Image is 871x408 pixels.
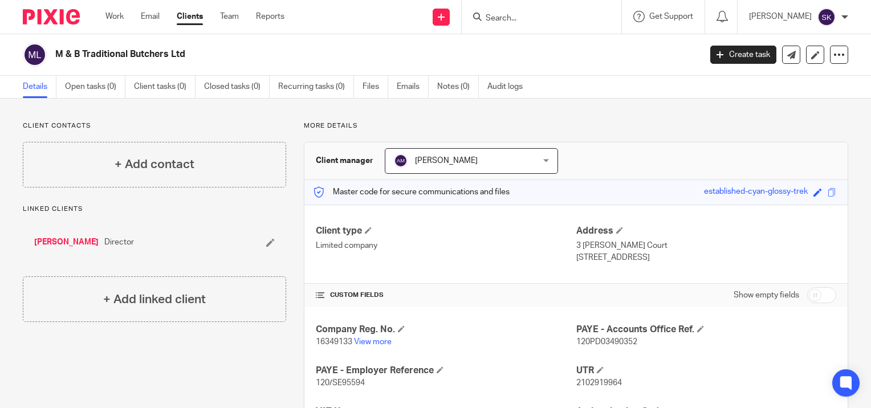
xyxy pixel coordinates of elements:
a: Clients [177,11,203,22]
a: Work [105,11,124,22]
h4: PAYE - Employer Reference [316,365,576,377]
p: Master code for secure communications and files [313,186,510,198]
p: 3 [PERSON_NAME] Court [576,240,836,251]
h4: UTR [576,365,836,377]
h4: Address [576,225,836,237]
p: [PERSON_NAME] [749,11,812,22]
span: Get Support [649,13,693,21]
a: Recurring tasks (0) [278,76,354,98]
span: [PERSON_NAME] [415,157,478,165]
p: Limited company [316,240,576,251]
img: svg%3E [394,154,408,168]
span: Director [104,236,134,248]
h4: PAYE - Accounts Office Ref. [576,324,836,336]
span: 120PD03490352 [576,338,637,346]
h2: M & B Traditional Butchers Ltd [55,48,565,60]
a: Notes (0) [437,76,479,98]
h3: Client manager [316,155,373,166]
div: established-cyan-glossy-trek [704,186,808,199]
img: Pixie [23,9,80,25]
p: Linked clients [23,205,286,214]
img: svg%3E [817,8,836,26]
a: Emails [397,76,429,98]
p: [STREET_ADDRESS] [576,252,836,263]
img: svg%3E [23,43,47,67]
h4: + Add contact [115,156,194,173]
label: Show empty fields [734,289,799,301]
input: Search [485,14,587,24]
a: [PERSON_NAME] [34,236,99,248]
h4: + Add linked client [103,291,206,308]
a: View more [354,338,392,346]
a: Create task [710,46,776,64]
span: 120/SE95594 [316,379,365,387]
a: Files [363,76,388,98]
a: Reports [256,11,284,22]
a: Audit logs [487,76,531,98]
span: 16349133 [316,338,352,346]
a: Details [23,76,56,98]
a: Client tasks (0) [134,76,196,98]
p: Client contacts [23,121,286,130]
a: Open tasks (0) [65,76,125,98]
h4: Company Reg. No. [316,324,576,336]
span: 2102919964 [576,379,622,387]
h4: CUSTOM FIELDS [316,291,576,300]
a: Team [220,11,239,22]
a: Email [141,11,160,22]
p: More details [304,121,848,130]
h4: Client type [316,225,576,237]
a: Closed tasks (0) [204,76,270,98]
